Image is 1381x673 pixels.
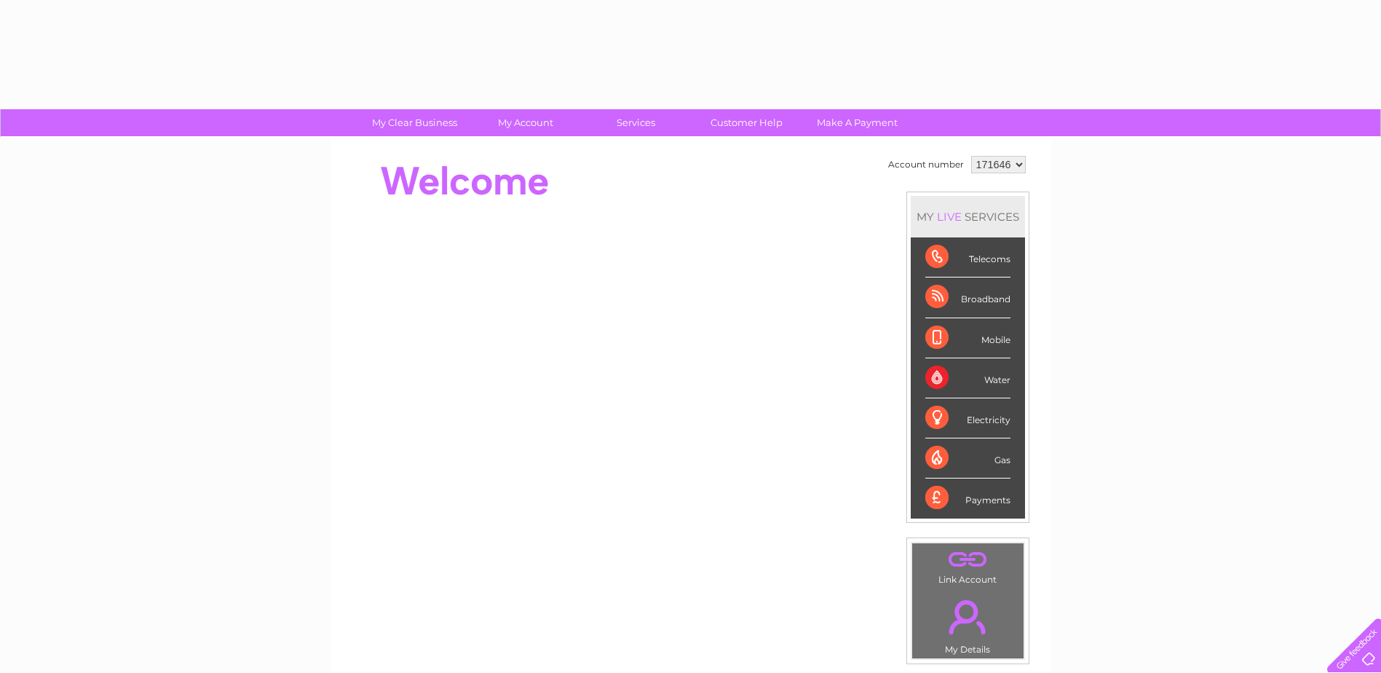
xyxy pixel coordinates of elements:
a: Make A Payment [797,109,917,136]
div: Gas [925,438,1010,479]
div: Water [925,358,1010,398]
a: . [916,591,1020,642]
td: Account number [885,152,968,177]
div: Telecoms [925,237,1010,278]
td: My Details [911,588,1024,659]
div: Payments [925,479,1010,518]
a: . [916,547,1020,572]
a: My Clear Business [355,109,475,136]
td: Link Account [911,543,1024,589]
div: Electricity [925,398,1010,438]
a: My Account [465,109,585,136]
div: LIVE [934,210,965,224]
a: Customer Help [686,109,807,136]
div: Broadband [925,278,1010,318]
div: Mobile [925,318,1010,358]
div: MY SERVICES [911,196,1025,237]
a: Services [576,109,696,136]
